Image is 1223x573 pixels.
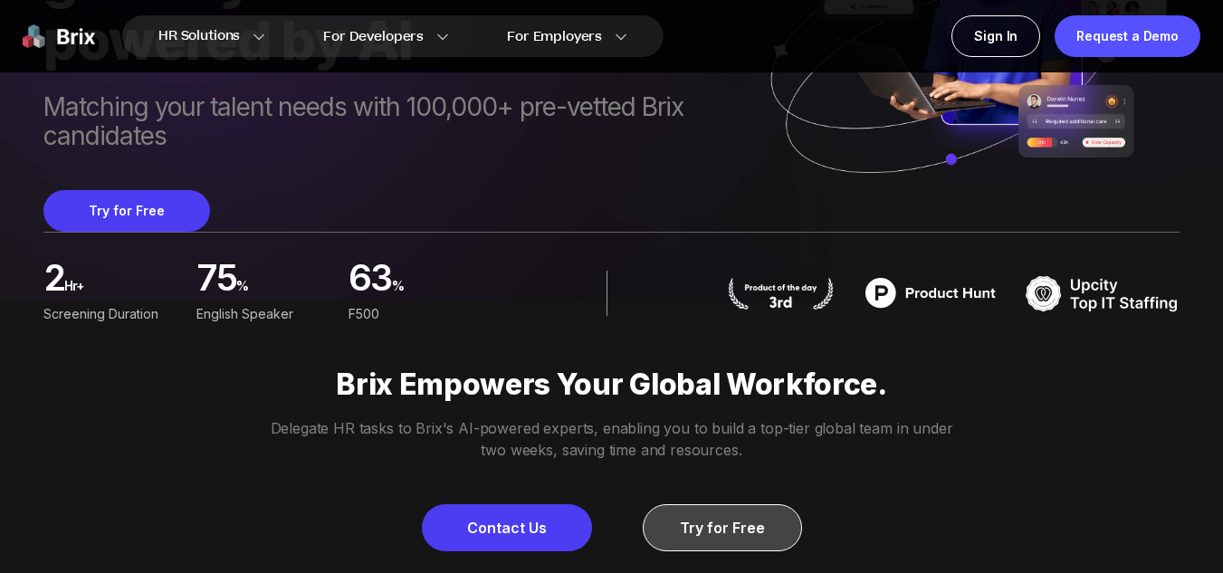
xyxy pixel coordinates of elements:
[507,27,602,46] span: For Employers
[323,27,424,46] span: For Developers
[422,504,592,551] a: Contact Us
[43,304,182,324] div: Screening duration
[1026,271,1180,316] img: TOP IT STAFFING
[392,272,487,310] span: %
[349,304,487,324] div: F500
[349,262,392,301] span: 63
[951,15,1040,57] a: Sign In
[43,262,64,301] span: 2
[43,92,748,154] span: Matching your talent needs with 100,000+ pre-vetted Brix candidates
[854,271,1008,316] img: product hunt badge
[270,417,954,461] p: Delegate HR tasks to Brix's AI-powered experts, enabling you to build a top-tier global team in u...
[196,304,335,324] div: English Speaker
[726,277,836,310] img: product hunt badge
[64,272,181,310] span: hr+
[196,262,237,301] span: 75
[236,272,334,310] span: %
[643,504,802,551] a: Try for Free
[158,22,240,51] span: HR Solutions
[43,190,210,232] button: Try for Free
[1055,15,1200,57] a: Request a Demo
